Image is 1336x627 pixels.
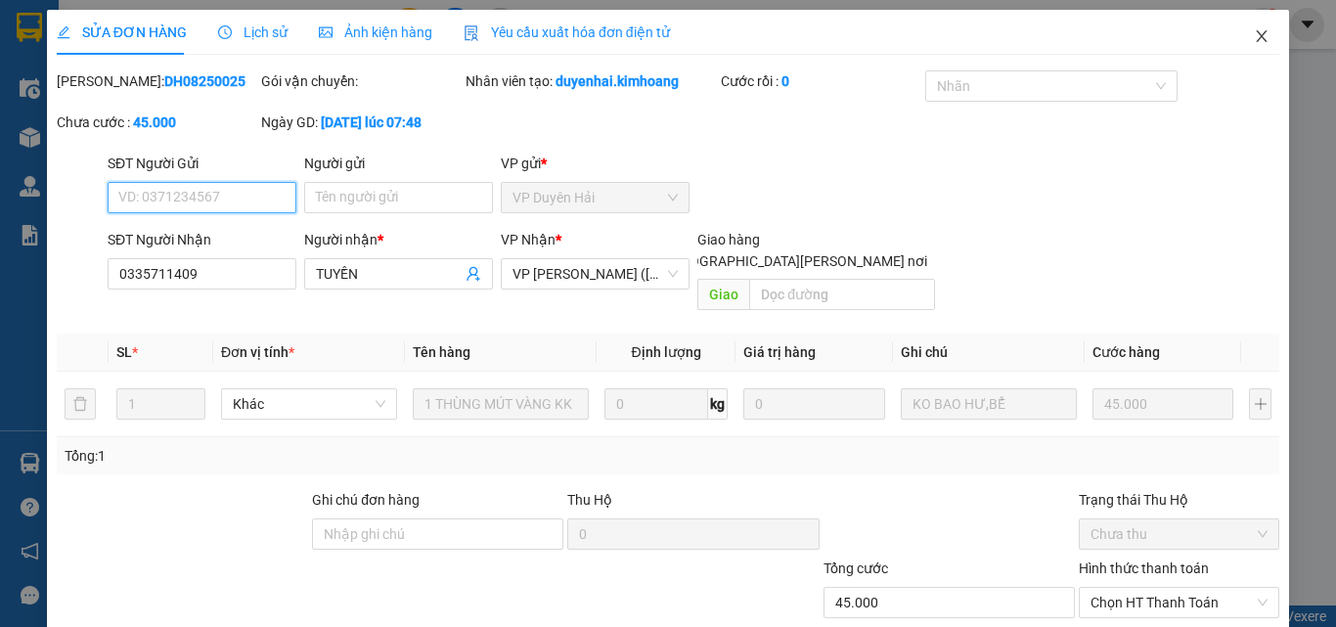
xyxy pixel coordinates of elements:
input: 0 [1092,388,1233,420]
span: [GEOGRAPHIC_DATA][PERSON_NAME] nơi [660,250,935,272]
b: DH08250025 [164,73,245,89]
span: kg [708,388,728,420]
b: duyenhai.kimhoang [556,73,679,89]
input: Ghi Chú [901,388,1077,420]
th: Ghi chú [893,334,1085,372]
span: GIAO: [8,127,161,146]
span: Đơn vị tính [221,344,294,360]
div: Gói vận chuyển: [261,70,462,92]
button: delete [65,388,96,420]
img: icon [464,25,479,41]
span: KO BAO HƯ, BỂ [51,127,161,146]
label: Hình thức thanh toán [1079,560,1209,576]
p: GỬI: [8,38,286,57]
div: SĐT Người Nhận [108,229,296,250]
span: Chưa thu [1091,519,1268,549]
div: Người nhận [304,229,493,250]
span: edit [57,25,70,39]
span: VP Nhận [501,232,556,247]
div: Ngày GD: [261,112,462,133]
div: Cước rồi : [721,70,921,92]
span: user-add [466,266,481,282]
span: SỬA ĐƠN HÀNG [57,24,187,40]
span: Khác [233,389,385,419]
input: 0 [743,388,884,420]
input: Ghi chú đơn hàng [312,518,563,550]
span: Cước hàng [1092,344,1160,360]
span: Giao [697,279,749,310]
span: HIỆP [105,106,140,124]
input: VD: Bàn, Ghế [413,388,589,420]
span: Lịch sử [218,24,288,40]
div: VP gửi [501,153,690,174]
div: Trạng thái Thu Hộ [1079,489,1279,511]
div: SĐT Người Gửi [108,153,296,174]
strong: BIÊN NHẬN GỬI HÀNG [66,11,227,29]
span: Thu Hộ [567,492,612,508]
div: Người gửi [304,153,493,174]
label: Ghi chú đơn hàng [312,492,420,508]
span: VP [PERSON_NAME] - [40,38,191,57]
span: picture [319,25,333,39]
span: SL [116,344,132,360]
button: Close [1234,10,1289,65]
span: Giá trị hàng [743,344,816,360]
div: Chưa cước : [57,112,257,133]
p: NHẬN: [8,66,286,103]
span: Chọn HT Thanh Toán [1091,588,1268,617]
span: Tên hàng [413,344,470,360]
span: Ảnh kiện hàng [319,24,432,40]
span: close [1254,28,1269,44]
span: Tổng cước [824,560,888,576]
span: VP [PERSON_NAME] ([GEOGRAPHIC_DATA]) [8,66,197,103]
span: Yêu cầu xuất hóa đơn điện tử [464,24,670,40]
div: [PERSON_NAME]: [57,70,257,92]
span: VP Trần Phú (Hàng) [512,259,678,289]
span: clock-circle [218,25,232,39]
input: Dọc đường [749,279,935,310]
div: Nhân viên tạo: [466,70,717,92]
button: plus [1249,388,1271,420]
span: Giao hàng [697,232,760,247]
span: VP Duyên Hải [512,183,678,212]
b: 45.000 [133,114,176,130]
span: Định lượng [631,344,700,360]
div: Tổng: 1 [65,445,517,467]
b: [DATE] lúc 07:48 [321,114,422,130]
b: 0 [781,73,789,89]
span: 0932159474 - [8,106,140,124]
